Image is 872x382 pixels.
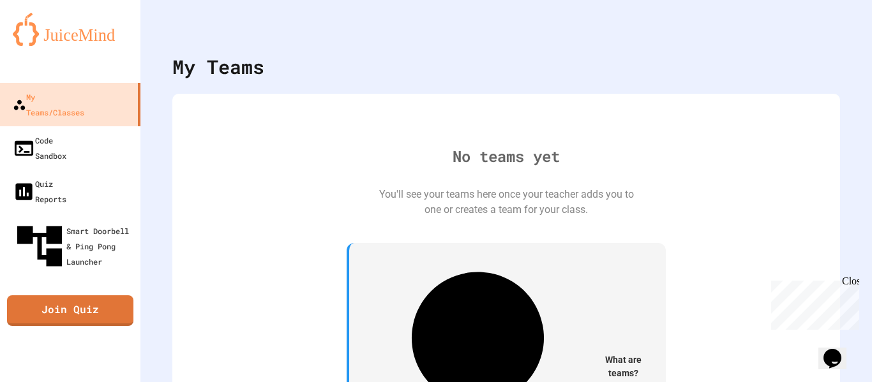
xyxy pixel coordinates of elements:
span: What are teams? [596,353,650,380]
div: You'll see your teams here once your teacher adds you to one or creates a team for your class. [379,187,634,217]
div: Code Sandbox [13,133,66,163]
div: My Teams [172,52,264,81]
iframe: chat widget [766,275,859,330]
div: Chat with us now!Close [5,5,88,81]
div: Quiz Reports [13,176,66,207]
iframe: chat widget [818,331,859,369]
div: Smart Doorbell & Ping Pong Launcher [13,219,135,273]
img: logo-orange.svg [13,13,128,46]
div: My Teams/Classes [13,89,84,120]
div: No teams yet [453,145,560,168]
a: Join Quiz [7,295,133,326]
